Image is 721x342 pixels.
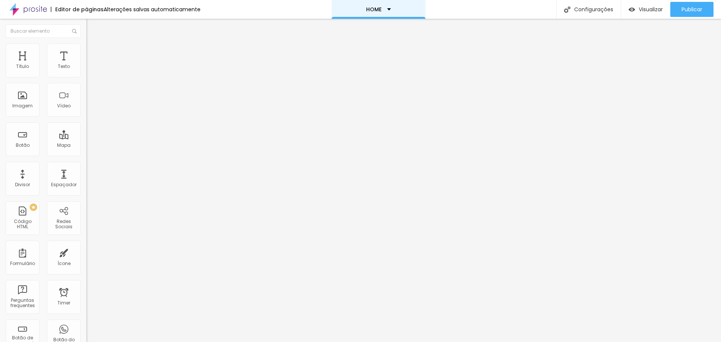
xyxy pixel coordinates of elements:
div: Texto [58,64,70,69]
div: Ícone [57,261,71,266]
iframe: Editor [86,19,721,342]
div: Espaçador [51,182,77,187]
div: Mapa [57,143,71,148]
div: Redes Sociais [49,219,78,230]
div: Título [16,64,29,69]
img: Icone [72,29,77,33]
div: Timer [57,300,70,306]
div: Código HTML [8,219,37,230]
div: Vídeo [57,103,71,108]
div: Imagem [12,103,33,108]
div: Divisor [15,182,30,187]
div: Perguntas frequentes [8,298,37,309]
div: Botão [16,143,30,148]
div: Formulário [10,261,35,266]
p: HOME [366,7,382,12]
img: view-1.svg [629,6,635,13]
span: Publicar [682,6,702,12]
input: Buscar elemento [6,24,81,38]
img: Icone [564,6,570,13]
button: Publicar [670,2,713,17]
span: Visualizar [639,6,663,12]
div: Editor de páginas [51,7,104,12]
button: Visualizar [621,2,670,17]
div: Alterações salvas automaticamente [104,7,201,12]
